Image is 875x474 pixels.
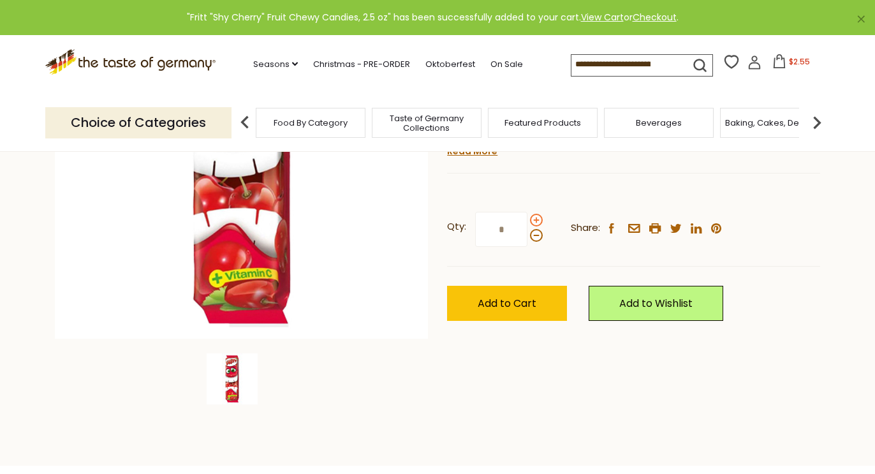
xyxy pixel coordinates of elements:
a: Beverages [636,118,682,128]
a: Featured Products [504,118,581,128]
img: Fritt "Shy Cherry" Fruit Chews [207,353,258,404]
button: $2.55 [764,54,818,73]
a: Seasons [253,57,298,71]
img: previous arrow [232,110,258,135]
button: Add to Cart [447,286,567,321]
a: Oktoberfest [425,57,475,71]
a: Food By Category [274,118,348,128]
a: Add to Wishlist [589,286,723,321]
span: $2.55 [789,56,810,67]
a: Christmas - PRE-ORDER [313,57,410,71]
span: Share: [571,220,600,236]
span: Add to Cart [478,296,536,311]
input: Qty: [475,212,527,247]
div: "Fritt "Shy Cherry" Fruit Chewy Candies, 2.5 oz" has been successfully added to your cart. or . [10,10,855,25]
strong: Qty: [447,219,466,235]
a: Checkout [633,11,677,24]
a: × [857,15,865,23]
img: next arrow [804,110,830,135]
a: View Cart [581,11,624,24]
a: On Sale [490,57,523,71]
p: Choice of Categories [45,107,232,138]
a: Taste of Germany Collections [376,114,478,133]
a: Baking, Cakes, Desserts [725,118,824,128]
